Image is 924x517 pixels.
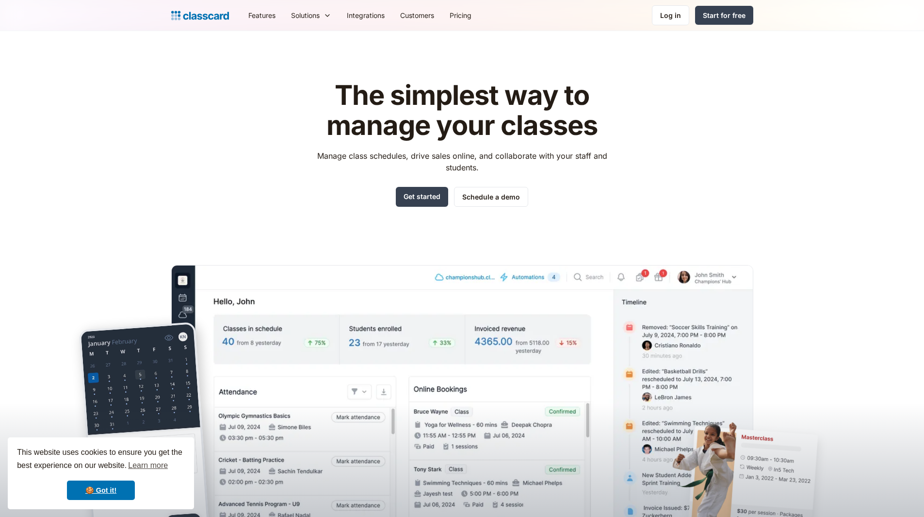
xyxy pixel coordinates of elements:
[392,4,442,26] a: Customers
[308,150,616,173] p: Manage class schedules, drive sales online, and collaborate with your staff and students.
[283,4,339,26] div: Solutions
[291,10,320,20] div: Solutions
[454,187,528,207] a: Schedule a demo
[703,10,746,20] div: Start for free
[396,187,448,207] a: Get started
[695,6,753,25] a: Start for free
[339,4,392,26] a: Integrations
[67,481,135,500] a: dismiss cookie message
[171,9,229,22] a: Logo
[660,10,681,20] div: Log in
[652,5,689,25] a: Log in
[308,81,616,140] h1: The simplest way to manage your classes
[127,458,169,473] a: learn more about cookies
[17,447,185,473] span: This website uses cookies to ensure you get the best experience on our website.
[442,4,479,26] a: Pricing
[241,4,283,26] a: Features
[8,437,194,509] div: cookieconsent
